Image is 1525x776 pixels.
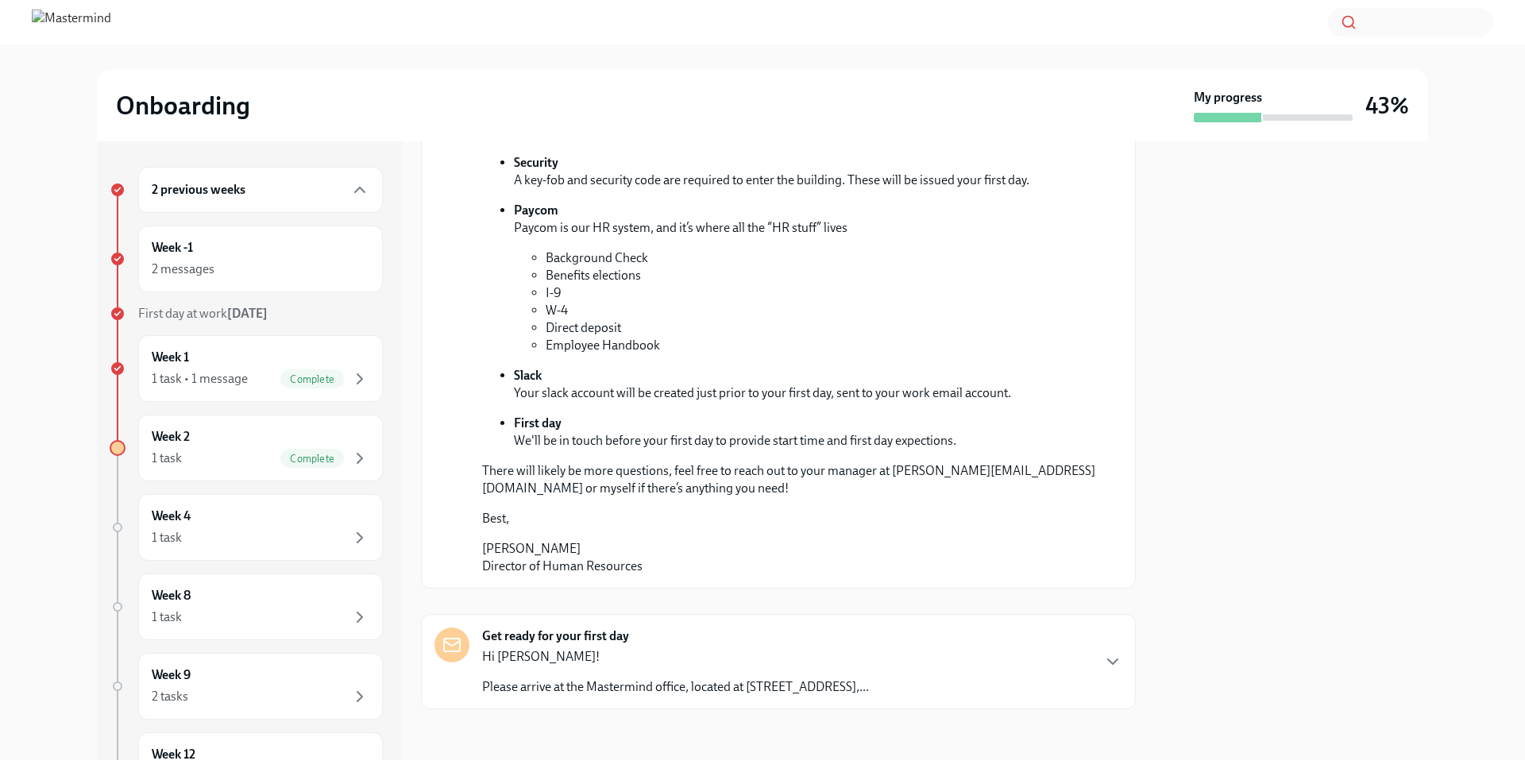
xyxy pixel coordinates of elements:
li: Benefits elections [546,267,1097,284]
a: Week 81 task [110,573,383,640]
a: Week 11 task • 1 messageComplete [110,335,383,402]
span: Complete [280,373,344,385]
p: We'll be in touch before your first day to provide start time and first day expections. [514,415,1097,450]
a: First day at work[DATE] [110,305,383,322]
div: 1 task [152,450,182,467]
p: There will likely be more questions, feel free to reach out to your manager at [PERSON_NAME][EMAI... [482,462,1097,497]
strong: Security [514,155,558,170]
h6: Week 1 [152,349,189,366]
h6: Week 12 [152,746,195,763]
strong: First day [514,415,562,430]
li: W-4 [546,302,1097,319]
a: Week 41 task [110,494,383,561]
img: Mastermind [32,10,111,35]
div: 2 tasks [152,688,188,705]
p: Please arrive at the Mastermind office, located at [STREET_ADDRESS],... [482,678,869,696]
p: Hi [PERSON_NAME]! [482,648,869,666]
div: 1 task [152,608,182,626]
li: Employee Handbook [546,337,1097,354]
span: First day at work [138,306,268,321]
strong: My progress [1194,89,1262,106]
p: Paycom is our HR system, and it’s where all the “HR stuff” lives [514,202,1097,237]
p: Your slack account will be created just prior to your first day, sent to your work email account. [514,367,1097,402]
strong: Slack [514,368,542,383]
h6: Week 8 [152,587,191,604]
strong: Get ready for your first day [482,627,629,645]
h2: Onboarding [116,90,250,122]
h3: 43% [1365,91,1409,120]
h6: Week 4 [152,508,191,525]
h6: Week 2 [152,428,190,446]
h6: 2 previous weeks [152,181,245,199]
a: Week 21 taskComplete [110,415,383,481]
strong: [DATE] [227,306,268,321]
li: Direct deposit [546,319,1097,337]
span: Complete [280,453,344,465]
h6: Week 9 [152,666,191,684]
strong: Paycom [514,203,558,218]
p: Best, [482,510,1097,527]
li: Background Check [546,249,1097,267]
div: 2 messages [152,261,214,278]
h6: Week -1 [152,239,193,257]
div: 2 previous weeks [138,167,383,213]
p: [PERSON_NAME] Director of Human Resources [482,540,1097,575]
div: 1 task • 1 message [152,370,248,388]
li: I-9 [546,284,1097,302]
a: Week 92 tasks [110,653,383,720]
p: A key-fob and security code are required to enter the building. These will be issued your first day. [514,154,1097,189]
div: 1 task [152,529,182,546]
a: Week -12 messages [110,226,383,292]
